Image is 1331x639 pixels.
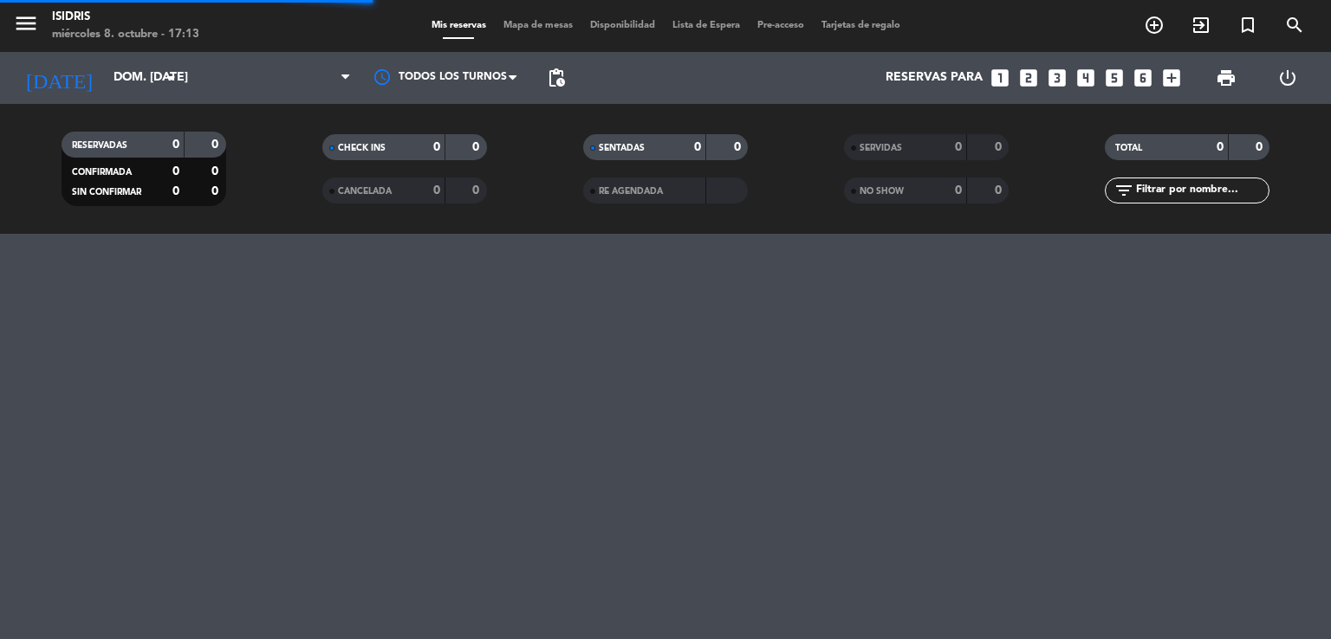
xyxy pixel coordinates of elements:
i: looks_two [1017,67,1040,89]
div: miércoles 8. octubre - 17:13 [52,26,199,43]
i: add_box [1160,67,1183,89]
strong: 0 [1256,141,1266,153]
i: filter_list [1113,180,1134,201]
strong: 0 [211,185,222,197]
strong: 0 [694,141,701,153]
i: looks_6 [1132,67,1154,89]
span: SENTADAS [599,144,645,152]
i: exit_to_app [1191,15,1211,35]
i: looks_3 [1046,67,1068,89]
strong: 0 [995,141,1005,153]
strong: 0 [995,184,1005,197]
i: turned_in_not [1237,15,1258,35]
strong: 0 [955,184,962,197]
strong: 0 [211,165,222,177]
span: pending_actions [546,68,567,88]
strong: 0 [433,184,440,197]
span: Mis reservas [423,21,495,30]
i: menu [13,10,39,36]
span: CANCELADA [338,187,392,196]
span: NO SHOW [860,187,904,196]
strong: 0 [955,141,962,153]
button: menu [13,10,39,42]
strong: 0 [1217,141,1224,153]
span: Pre-acceso [749,21,813,30]
span: RE AGENDADA [599,187,663,196]
strong: 0 [172,185,179,197]
span: Mapa de mesas [495,21,581,30]
span: RESERVADAS [72,141,127,150]
span: print [1216,68,1237,88]
strong: 0 [172,165,179,177]
i: looks_4 [1075,67,1097,89]
i: add_circle_outline [1144,15,1165,35]
i: [DATE] [13,59,105,97]
input: Filtrar por nombre... [1134,181,1269,200]
i: arrow_drop_down [161,68,182,88]
strong: 0 [211,139,222,151]
span: Disponibilidad [581,21,664,30]
span: Tarjetas de regalo [813,21,909,30]
i: search [1284,15,1305,35]
span: TOTAL [1115,144,1142,152]
strong: 0 [734,141,744,153]
i: looks_5 [1103,67,1126,89]
i: looks_one [989,67,1011,89]
strong: 0 [472,184,483,197]
span: SERVIDAS [860,144,902,152]
strong: 0 [433,141,440,153]
div: LOG OUT [1256,52,1318,104]
span: Lista de Espera [664,21,749,30]
span: CONFIRMADA [72,168,132,177]
i: power_settings_new [1277,68,1298,88]
span: SIN CONFIRMAR [72,188,141,197]
span: Reservas para [886,71,983,85]
span: CHECK INS [338,144,386,152]
strong: 0 [472,141,483,153]
div: isidris [52,9,199,26]
strong: 0 [172,139,179,151]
